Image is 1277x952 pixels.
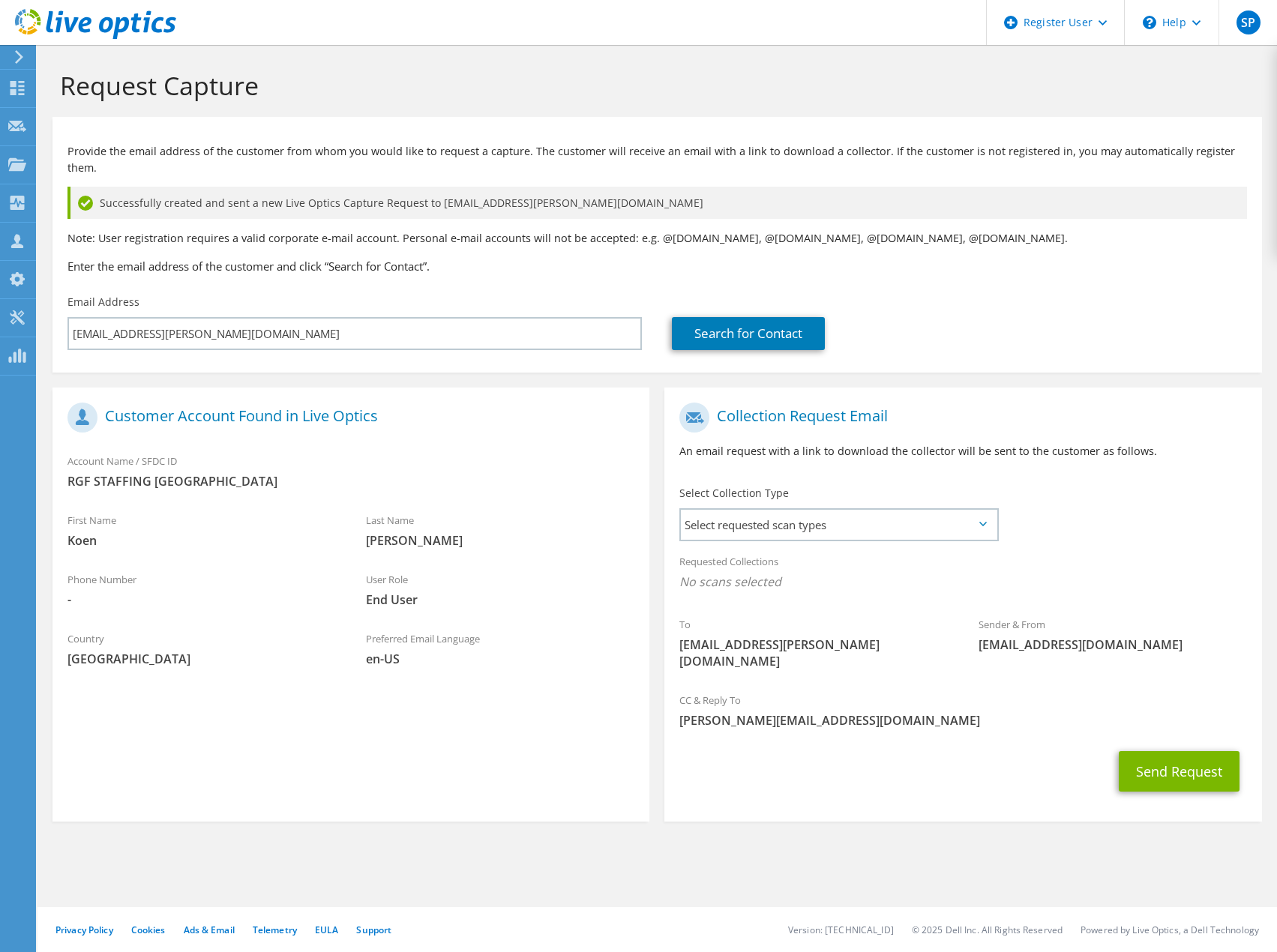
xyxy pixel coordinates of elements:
[67,230,1247,247] p: Note: User registration requires a valid corporate e-mail account. Personal e-mail accounts will ...
[679,712,1246,729] span: [PERSON_NAME][EMAIL_ADDRESS][DOMAIN_NAME]
[100,195,703,211] span: Successfully created and sent a new Live Optics Capture Request to [EMAIL_ADDRESS][PERSON_NAME][D...
[253,924,297,936] a: Telemetry
[67,143,1247,176] p: Provide the email address of the customer from whom you would like to request a capture. The cust...
[67,532,336,549] span: Koen
[679,486,789,501] label: Select Collection Type
[60,70,1247,101] h1: Request Capture
[351,564,649,615] div: User Role
[366,651,634,667] span: en-US
[1237,10,1261,34] span: SP
[67,403,627,433] h1: Customer Account Found in Live Optics
[672,317,825,350] a: Search for Contact
[664,684,1261,736] div: CC & Reply To
[1081,924,1259,936] li: Powered by Live Optics, a Dell Technology
[315,924,338,936] a: EULA
[351,623,649,675] div: Preferred Email Language
[664,609,963,677] div: To
[366,532,634,549] span: [PERSON_NAME]
[67,295,139,310] label: Email Address
[55,924,113,936] a: Privacy Policy
[979,636,1247,653] span: [EMAIL_ADDRESS][DOMAIN_NAME]
[1143,16,1156,29] svg: \n
[964,609,1262,660] div: Sender & From
[912,924,1063,936] li: © 2025 Dell Inc. All Rights Reserved
[356,924,391,936] a: Support
[52,564,351,615] div: Phone Number
[681,510,996,540] span: Select requested scan types
[184,924,235,936] a: Ads & Email
[351,504,649,556] div: Last Name
[679,636,948,669] span: [EMAIL_ADDRESS][PERSON_NAME][DOMAIN_NAME]
[1119,751,1240,792] button: Send Request
[788,924,894,936] li: Version: [TECHNICAL_ID]
[52,445,649,497] div: Account Name / SFDC ID
[664,546,1261,601] div: Requested Collections
[52,504,351,556] div: First Name
[67,473,634,489] span: RGF STAFFING [GEOGRAPHIC_DATA]
[679,403,1239,433] h1: Collection Request Email
[67,651,336,667] span: [GEOGRAPHIC_DATA]
[67,258,1247,274] h3: Enter the email address of the customer and click “Search for Contact”.
[67,591,336,608] span: -
[366,591,634,608] span: End User
[679,573,1246,590] span: No scans selected
[679,443,1246,460] p: An email request with a link to download the collector will be sent to the customer as follows.
[52,623,351,675] div: Country
[131,924,166,936] a: Cookies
